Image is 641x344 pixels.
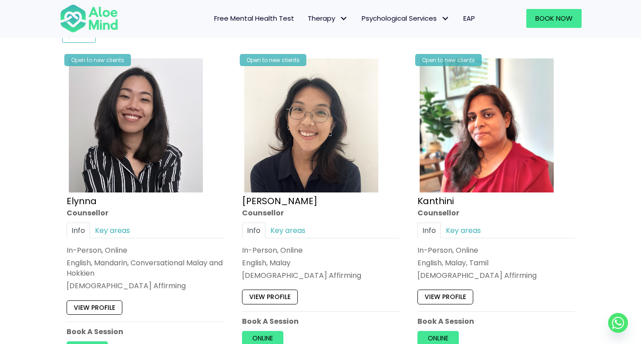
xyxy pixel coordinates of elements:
p: Book A Session [417,316,575,326]
div: Counsellor [242,208,399,218]
span: Book Now [535,13,573,23]
img: Aloe mind Logo [60,4,118,33]
div: Counsellor [67,208,224,218]
a: [PERSON_NAME] [242,195,318,207]
p: English, Malay, Tamil [417,258,575,268]
div: Open to new clients [240,54,306,66]
div: Counsellor [417,208,575,218]
a: Info [417,223,441,238]
a: View profile [417,290,473,304]
a: Whatsapp [608,313,628,333]
a: Key areas [265,223,310,238]
div: [DEMOGRAPHIC_DATA] Affirming [417,271,575,281]
img: Kanthini-profile [420,58,554,192]
div: [DEMOGRAPHIC_DATA] Affirming [242,271,399,281]
a: View profile [242,290,298,304]
a: EAP [457,9,482,28]
p: Book A Session [67,326,224,337]
div: In-Person, Online [67,245,224,255]
nav: Menu [130,9,482,28]
span: Therapy [308,13,348,23]
div: In-Person, Online [242,245,399,255]
img: Elynna Counsellor [69,58,203,192]
a: Key areas [441,223,486,238]
a: Info [67,223,90,238]
p: English, Mandarin, Conversational Malay and Hokkien [67,258,224,278]
img: Emelyne Counsellor [244,58,378,192]
a: Info [242,223,265,238]
span: EAP [463,13,475,23]
div: Open to new clients [415,54,482,66]
span: Therapy: submenu [337,12,350,25]
span: Psychological Services: submenu [439,12,452,25]
p: English, Malay [242,258,399,268]
a: Free Mental Health Test [207,9,301,28]
a: Book Now [526,9,582,28]
a: Psychological ServicesPsychological Services: submenu [355,9,457,28]
a: Elynna [67,195,97,207]
a: View profile [67,300,122,315]
a: Key areas [90,223,135,238]
span: Psychological Services [362,13,450,23]
div: In-Person, Online [417,245,575,255]
a: TherapyTherapy: submenu [301,9,355,28]
a: Kanthini [417,195,454,207]
div: Open to new clients [64,54,131,66]
span: Free Mental Health Test [214,13,294,23]
div: [DEMOGRAPHIC_DATA] Affirming [67,281,224,291]
p: Book A Session [242,316,399,326]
